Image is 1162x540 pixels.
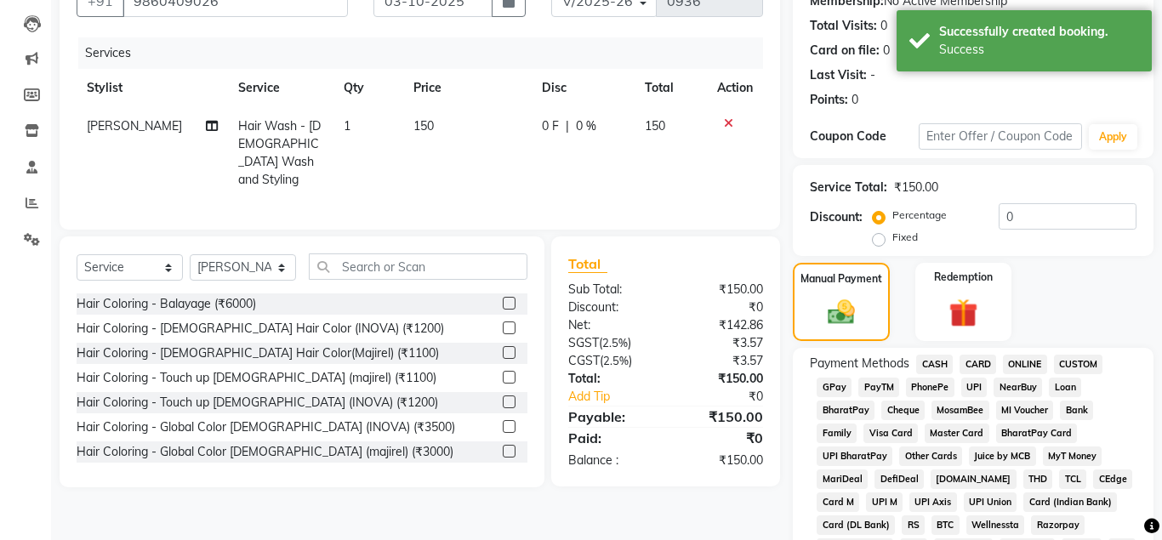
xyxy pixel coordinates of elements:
span: 150 [645,118,665,134]
input: Search or Scan [309,253,527,280]
span: CUSTOM [1054,355,1103,374]
span: UPI Axis [909,492,957,512]
div: Discount: [810,208,863,226]
span: MI Voucher [996,401,1054,420]
div: Hair Coloring - Balayage (₹6000) [77,295,256,313]
div: ₹150.00 [894,179,938,196]
div: Successfully created booking. [939,23,1139,41]
span: CARD [960,355,996,374]
span: ONLINE [1003,355,1047,374]
div: 0 [880,17,887,35]
span: Payment Methods [810,355,909,372]
span: PhonePe [906,378,954,397]
div: Total: [555,370,666,388]
div: ₹150.00 [666,452,777,469]
div: Hair Coloring - [DEMOGRAPHIC_DATA] Hair Color (INOVA) (₹1200) [77,320,444,338]
img: _gift.svg [940,295,987,331]
span: Card M [817,492,859,512]
span: Cheque [881,401,925,420]
div: Total Visits: [810,17,877,35]
span: UPI Union [964,492,1017,512]
div: ( ) [555,352,666,370]
th: Stylist [77,69,228,107]
div: Sub Total: [555,281,666,298]
span: Master Card [925,423,989,443]
div: Discount: [555,298,666,316]
span: Card (Indian Bank) [1023,492,1117,512]
div: ₹150.00 [666,406,777,427]
div: Service Total: [810,179,887,196]
div: Balance : [555,452,666,469]
span: SGST [568,335,599,350]
img: _cash.svg [819,297,863,328]
div: Services [78,37,776,69]
div: ₹150.00 [666,281,777,298]
span: [PERSON_NAME] [87,118,182,134]
div: Hair Coloring - Global Color [DEMOGRAPHIC_DATA] (majirel) (₹3000) [77,443,453,461]
span: Card (DL Bank) [817,515,895,535]
span: BharatPay Card [996,423,1078,443]
div: ₹142.86 [666,316,777,334]
div: Points: [810,91,848,109]
div: ₹0 [666,428,777,448]
span: NearBuy [994,378,1042,397]
div: Hair Coloring - [DEMOGRAPHIC_DATA] Hair Color(Majirel) (₹1100) [77,344,439,362]
label: Manual Payment [800,271,882,287]
th: Disc [532,69,635,107]
div: Last Visit: [810,66,867,84]
div: Payable: [555,406,666,427]
span: PayTM [858,378,899,397]
span: MariDeal [817,469,868,489]
div: ₹150.00 [666,370,777,388]
span: Hair Wash - [DEMOGRAPHIC_DATA] Wash and Styling [238,118,321,187]
span: CEdge [1093,469,1132,489]
span: UPI M [866,492,903,512]
div: Net: [555,316,666,334]
span: CGST [568,353,600,368]
div: Coupon Code [810,128,919,145]
span: DefiDeal [874,469,924,489]
span: 1 [344,118,350,134]
input: Enter Offer / Coupon Code [919,123,1082,150]
div: - [870,66,875,84]
div: ₹0 [684,388,776,406]
span: Wellnessta [966,515,1025,535]
span: 0 F [542,117,559,135]
span: CASH [916,355,953,374]
div: Hair Coloring - Touch up [DEMOGRAPHIC_DATA] (INOVA) (₹1200) [77,394,438,412]
th: Qty [333,69,403,107]
label: Percentage [892,207,947,223]
div: 0 [883,42,890,60]
span: Visa Card [863,423,918,443]
span: RS [902,515,925,535]
a: Add Tip [555,388,684,406]
span: TCL [1059,469,1086,489]
span: 0 % [576,117,596,135]
th: Service [228,69,333,107]
span: Bank [1060,401,1093,420]
div: Success [939,41,1139,59]
span: THD [1023,469,1053,489]
span: 150 [413,118,434,134]
div: Card on file: [810,42,880,60]
div: Paid: [555,428,666,448]
span: 2.5% [602,336,628,350]
button: Apply [1089,124,1137,150]
span: MyT Money [1043,446,1102,466]
span: BTC [931,515,960,535]
th: Price [403,69,532,107]
div: ₹3.57 [666,334,777,352]
div: ₹3.57 [666,352,777,370]
th: Total [635,69,708,107]
div: 0 [852,91,858,109]
label: Redemption [934,270,993,285]
th: Action [707,69,763,107]
div: ( ) [555,334,666,352]
span: [DOMAIN_NAME] [931,469,1017,489]
span: Loan [1049,378,1081,397]
span: UPI [961,378,988,397]
div: Hair Coloring - Touch up [DEMOGRAPHIC_DATA] (majirel) (₹1100) [77,369,436,387]
span: MosamBee [931,401,989,420]
span: | [566,117,569,135]
label: Fixed [892,230,918,245]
